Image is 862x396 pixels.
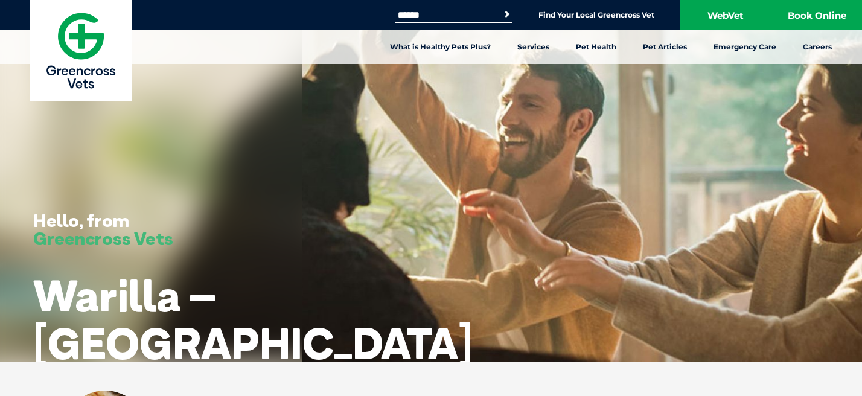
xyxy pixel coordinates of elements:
a: Services [504,30,563,64]
h1: Warilla – [GEOGRAPHIC_DATA] [33,272,473,367]
span: Greencross Vets [33,227,173,250]
h3: Hello, from [33,211,173,247]
a: Pet Articles [630,30,700,64]
a: Find Your Local Greencross Vet [538,10,654,20]
a: Careers [790,30,845,64]
a: Emergency Care [700,30,790,64]
button: Search [501,8,513,21]
a: What is Healthy Pets Plus? [377,30,504,64]
a: Pet Health [563,30,630,64]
